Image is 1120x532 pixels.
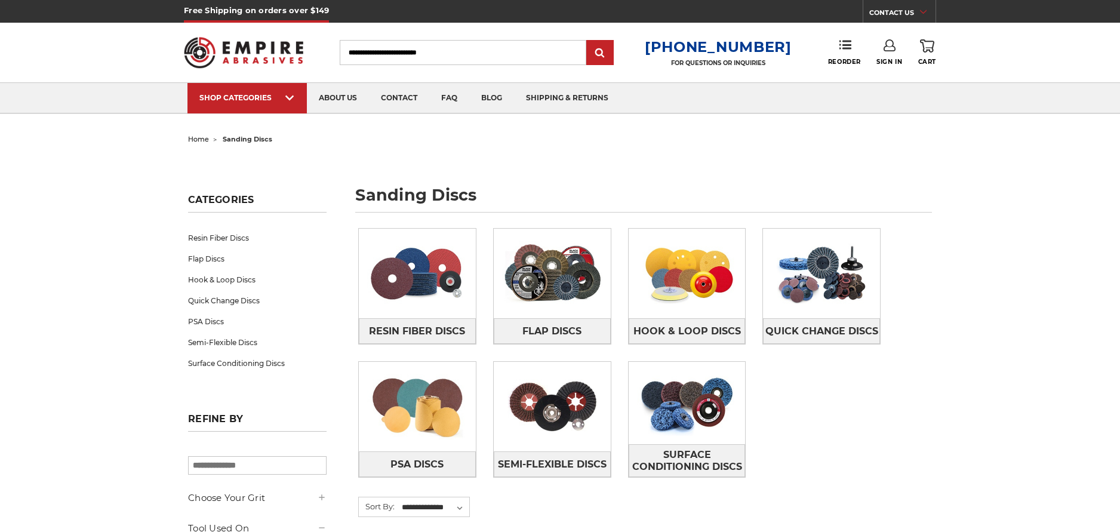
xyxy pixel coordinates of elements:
img: Quick Change Discs [763,232,880,315]
a: Quick Change Discs [763,318,880,344]
span: Flap Discs [522,321,581,342]
span: PSA Discs [390,454,444,475]
select: Sort By: [400,499,469,516]
a: [PHONE_NUMBER] [645,38,792,56]
img: Surface Conditioning Discs [629,362,746,444]
a: Semi-Flexible Discs [494,451,611,477]
img: Empire Abrasives [184,29,303,76]
img: Resin Fiber Discs [359,232,476,315]
h5: Choose Your Grit [188,491,327,505]
a: blog [469,83,514,113]
div: SHOP CATEGORIES [199,93,295,102]
span: Hook & Loop Discs [633,321,741,342]
a: Cart [918,39,936,66]
a: Reorder [828,39,861,65]
img: Flap Discs [494,232,611,315]
a: Surface Conditioning Discs [629,444,746,477]
a: PSA Discs [359,451,476,477]
a: Flap Discs [188,248,327,269]
a: home [188,135,209,143]
img: Hook & Loop Discs [629,232,746,315]
a: contact [369,83,429,113]
a: Flap Discs [494,318,611,344]
a: Hook & Loop Discs [629,318,746,344]
span: sanding discs [223,135,272,143]
span: Sign In [876,58,902,66]
span: Reorder [828,58,861,66]
a: faq [429,83,469,113]
a: Quick Change Discs [188,290,327,311]
img: PSA Discs [359,365,476,448]
a: about us [307,83,369,113]
a: Resin Fiber Discs [359,318,476,344]
a: Surface Conditioning Discs [188,353,327,374]
img: Semi-Flexible Discs [494,365,611,448]
h1: sanding discs [355,187,932,213]
h5: Categories [188,194,327,213]
a: Hook & Loop Discs [188,269,327,290]
label: Sort By: [359,497,395,515]
a: Semi-Flexible Discs [188,332,327,353]
a: Resin Fiber Discs [188,227,327,248]
h5: Refine by [188,413,327,432]
span: Cart [918,58,936,66]
a: shipping & returns [514,83,620,113]
span: Resin Fiber Discs [369,321,465,342]
input: Submit [588,41,612,65]
a: PSA Discs [188,311,327,332]
a: CONTACT US [869,6,936,23]
p: FOR QUESTIONS OR INQUIRIES [645,59,792,67]
span: Semi-Flexible Discs [498,454,607,475]
span: Surface Conditioning Discs [629,445,745,477]
span: Quick Change Discs [765,321,878,342]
